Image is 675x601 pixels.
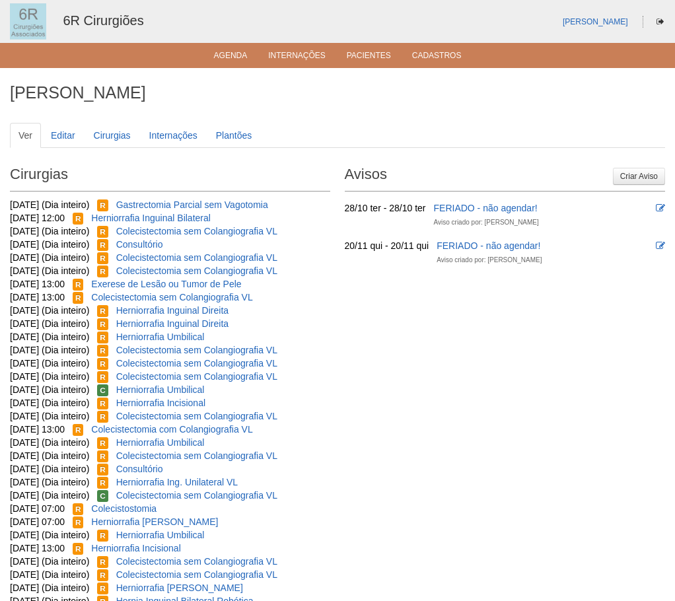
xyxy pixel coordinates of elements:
span: [DATE] (Dia inteiro) [10,556,89,567]
a: Colecistectomia sem Colangiografia VL [116,226,277,236]
a: Colecistectomia sem Colangiografia VL [116,556,277,567]
a: Pacientes [347,51,391,64]
span: Reservada [97,239,108,251]
span: [DATE] (Dia inteiro) [10,358,89,369]
span: [DATE] (Dia inteiro) [10,450,89,461]
span: [DATE] 13:00 [10,292,65,302]
a: Ver [10,123,41,148]
i: Editar [656,241,665,250]
span: Reservada [97,530,108,542]
h2: Cirurgias [10,161,330,192]
a: Colecistectomia sem Colangiografia VL [116,490,277,501]
a: Internações [268,51,326,64]
span: [DATE] (Dia inteiro) [10,490,89,501]
span: Reservada [97,305,108,317]
span: Reservada [97,358,108,370]
a: Internações [141,123,206,148]
a: Plantões [207,123,260,148]
a: Cirurgias [85,123,139,148]
a: Herniorrafia Umbilical [116,530,205,540]
span: [DATE] (Dia inteiro) [10,226,89,236]
span: Reservada [73,279,84,291]
span: [DATE] 07:00 [10,503,65,514]
span: [DATE] (Dia inteiro) [10,332,89,342]
a: Colecistectomia com Colangiografia VL [91,424,252,435]
span: Reservada [73,424,84,436]
a: Colecistectomia sem Colangiografia VL [116,265,277,276]
span: [DATE] 07:00 [10,516,65,527]
span: Confirmada [97,490,108,502]
a: Cadastros [412,51,462,64]
a: Herniorrafia Umbilical [116,384,205,395]
a: Herniorrafia Inguinal Bilateral [91,213,211,223]
a: Herniorrafia Ing. Unilateral VL [116,477,238,487]
span: Reservada [97,345,108,357]
span: Reservada [73,503,84,515]
span: Reservada [97,437,108,449]
span: [DATE] 13:00 [10,543,65,553]
span: Reservada [97,398,108,409]
span: [DATE] 13:00 [10,279,65,289]
a: Colecistectomia sem Colangiografia VL [116,345,277,355]
a: Gastrectomia Parcial sem Vagotomia [116,199,268,210]
span: Reservada [97,583,108,594]
a: Colecistectomia sem Colangiografia VL [116,371,277,382]
span: [DATE] 13:00 [10,424,65,435]
span: [DATE] (Dia inteiro) [10,199,89,210]
h1: [PERSON_NAME] [10,85,665,101]
a: Herniorrafia [PERSON_NAME] [116,583,243,593]
span: [DATE] (Dia inteiro) [10,477,89,487]
a: 6R Cirurgiões [63,13,143,28]
a: Herniorrafia Incisional [91,543,180,553]
span: Reservada [97,569,108,581]
span: [DATE] (Dia inteiro) [10,530,89,540]
span: [DATE] (Dia inteiro) [10,265,89,276]
a: FERIADO - não agendar! [437,240,540,251]
span: Reservada [97,477,108,489]
a: Herniorrafia Incisional [116,398,205,408]
span: [DATE] (Dia inteiro) [10,464,89,474]
a: FERIADO - não agendar! [434,203,538,213]
a: Consultório [116,464,163,474]
span: Reservada [97,464,108,476]
a: Colecistostomia [91,503,157,514]
div: Aviso criado por: [PERSON_NAME] [434,216,539,229]
span: [DATE] (Dia inteiro) [10,583,89,593]
a: Herniorrafia [PERSON_NAME] [91,516,218,527]
span: Reservada [73,543,84,555]
a: Herniorrafia Inguinal Direita [116,305,229,316]
a: [PERSON_NAME] [563,17,628,26]
i: Editar [656,203,665,213]
span: Confirmada [97,384,108,396]
span: Reservada [97,450,108,462]
a: Colecistectomia sem Colangiografia VL [91,292,252,302]
span: [DATE] (Dia inteiro) [10,411,89,421]
a: Colecistectomia sem Colangiografia VL [116,411,277,421]
span: Reservada [97,332,108,343]
div: 28/10 ter - 28/10 ter [345,201,426,215]
span: [DATE] (Dia inteiro) [10,437,89,448]
a: Colecistectomia sem Colangiografia VL [116,569,277,580]
a: Colecistectomia sem Colangiografia VL [116,252,277,263]
span: [DATE] (Dia inteiro) [10,239,89,250]
span: [DATE] (Dia inteiro) [10,384,89,395]
a: Criar Aviso [613,168,665,185]
span: [DATE] (Dia inteiro) [10,318,89,329]
h2: Avisos [345,161,665,192]
span: Reservada [97,252,108,264]
a: Consultório [116,239,163,250]
span: [DATE] (Dia inteiro) [10,569,89,580]
a: Herniorrafia Inguinal Direita [116,318,229,329]
span: Reservada [97,318,108,330]
a: Colecistectomia sem Colangiografia VL [116,450,277,461]
span: Reservada [97,265,108,277]
span: Reservada [73,213,84,225]
span: Reservada [97,226,108,238]
span: Reservada [97,371,108,383]
span: [DATE] 12:00 [10,213,65,223]
a: Herniorrafia Umbilical [116,332,205,342]
a: Herniorrafia Umbilical [116,437,205,448]
span: [DATE] (Dia inteiro) [10,398,89,408]
span: Reservada [97,556,108,568]
span: Reservada [97,411,108,423]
